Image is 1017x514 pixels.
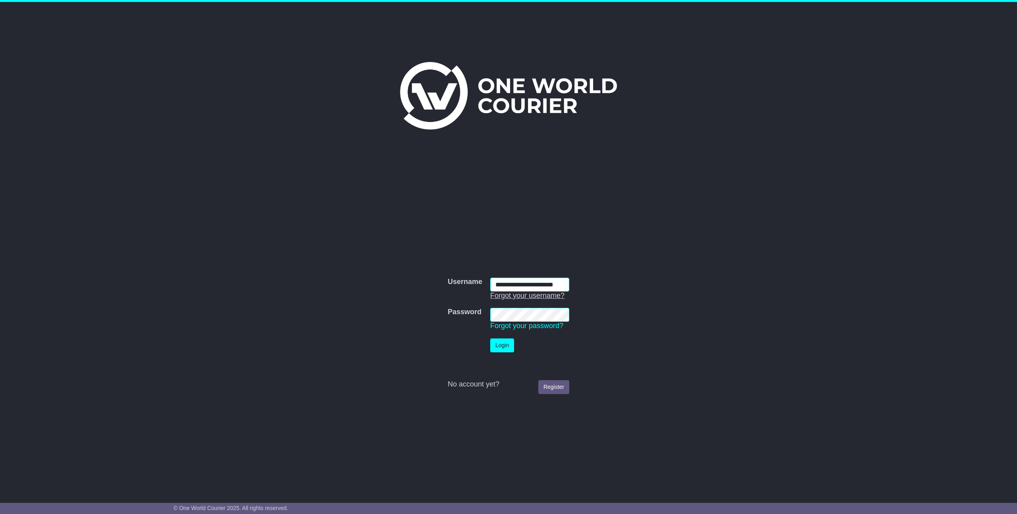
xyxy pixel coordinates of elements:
[490,322,563,330] a: Forgot your password?
[174,505,288,511] span: © One World Courier 2025. All rights reserved.
[400,62,617,129] img: One World
[448,278,482,286] label: Username
[538,380,569,394] a: Register
[490,338,514,352] button: Login
[448,380,569,389] div: No account yet?
[490,292,565,300] a: Forgot your username?
[448,308,481,317] label: Password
